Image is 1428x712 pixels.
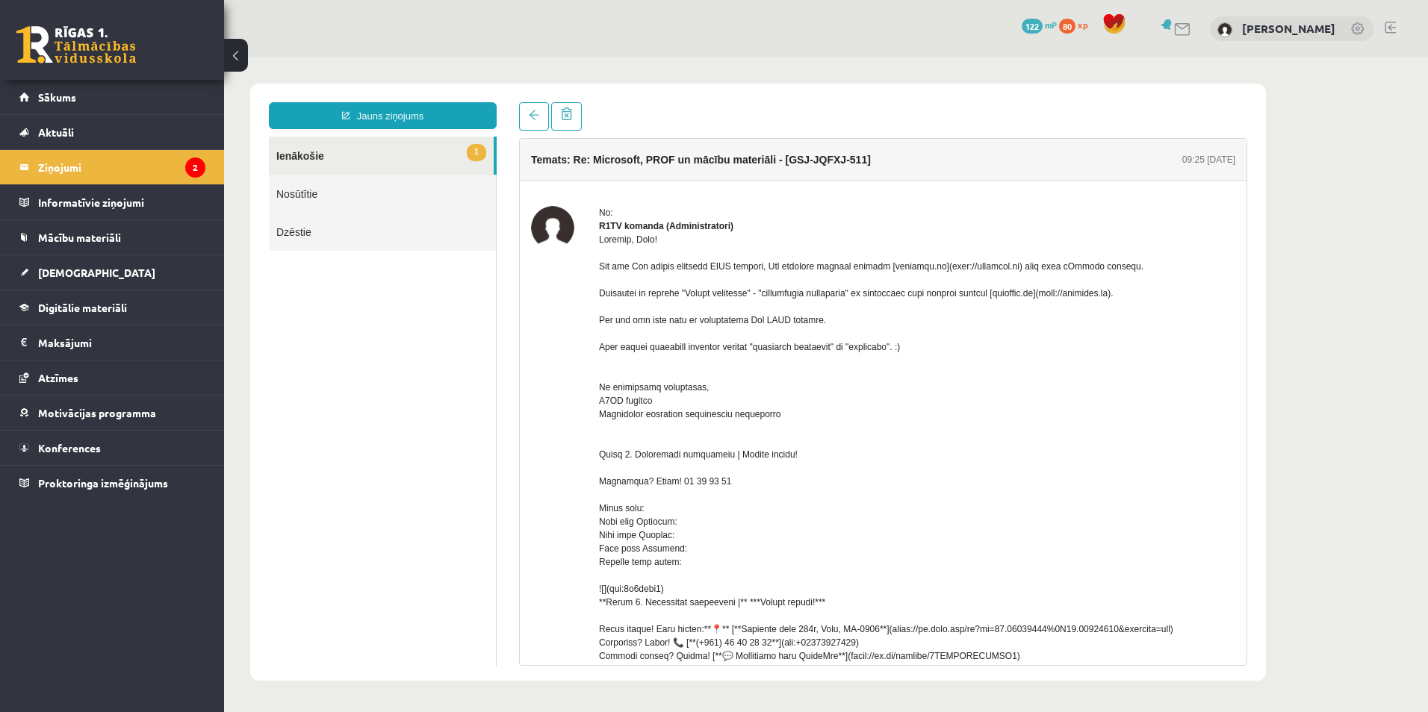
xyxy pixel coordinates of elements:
a: Digitālie materiāli [19,290,205,325]
a: Atzīmes [19,360,205,395]
span: Motivācijas programma [38,406,156,419]
a: Maksājumi [19,325,205,360]
a: Proktoringa izmēģinājums [19,466,205,500]
a: Informatīvie ziņojumi [19,185,205,219]
a: [DEMOGRAPHIC_DATA] [19,255,205,290]
span: mP [1045,19,1057,31]
span: Atzīmes [38,371,78,384]
a: Motivācijas programma [19,396,205,430]
span: 122 [1022,19,1043,34]
div: 09:25 [DATE] [958,96,1011,109]
legend: Informatīvie ziņojumi [38,185,205,219]
span: Konferences [38,441,101,455]
span: xp [1078,19,1087,31]
a: Aktuāli [19,115,205,149]
span: Mācību materiāli [38,231,121,244]
span: Aktuāli [38,125,74,139]
img: Inga Revina [1217,22,1232,37]
a: Konferences [19,431,205,465]
i: 2 [185,157,205,178]
legend: Ziņojumi [38,150,205,184]
span: 80 [1059,19,1075,34]
a: Nosūtītie [45,117,272,155]
span: Proktoringa izmēģinājums [38,476,168,490]
img: R1TV komanda [307,149,350,192]
span: Sākums [38,90,76,104]
a: 80 xp [1059,19,1095,31]
a: Dzēstie [45,155,272,193]
a: Jauns ziņojums [45,45,273,72]
strong: R1TV komanda (Administratori) [375,163,509,174]
div: No: [375,149,1011,162]
a: Mācību materiāli [19,220,205,254]
a: Rīgas 1. Tālmācības vidusskola [16,26,136,63]
legend: Maksājumi [38,325,205,360]
span: 1 [243,87,262,104]
a: Sākums [19,80,205,114]
span: [DEMOGRAPHIC_DATA] [38,266,155,279]
h4: Temats: Re: Microsoft, PROF un mācību materiāli - [GSJ-JQFXJ-511] [307,96,647,108]
a: 122 mP [1022,19,1057,31]
a: 1Ienākošie [45,79,270,117]
span: Digitālie materiāli [38,301,127,314]
a: [PERSON_NAME] [1242,21,1335,36]
a: Ziņojumi2 [19,150,205,184]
